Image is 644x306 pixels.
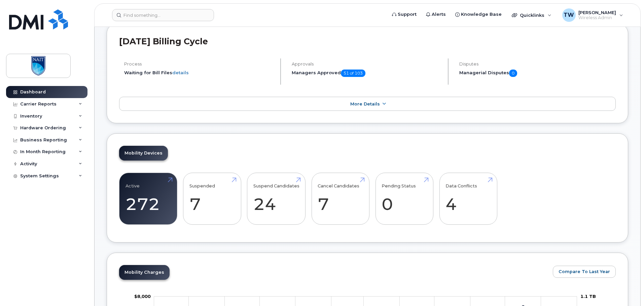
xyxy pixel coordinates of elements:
span: [PERSON_NAME] [578,10,616,15]
a: Support [387,8,421,21]
tspan: 1.1 TB [580,294,596,299]
span: Alerts [432,11,446,18]
span: Wireless Admin [578,15,616,20]
span: More Details [350,101,380,106]
a: Alerts [421,8,451,21]
h5: Managers Approved [292,70,442,77]
a: Knowledge Base [451,8,506,21]
a: Mobility Devices [119,146,168,161]
span: Compare To Last Year [559,268,610,275]
a: Active 272 [126,177,171,221]
span: 51 of 103 [341,70,365,77]
a: Suspend Candidates 24 [253,177,299,221]
div: Troy Watson [558,8,628,22]
h4: Process [124,61,275,67]
h4: Disputes [459,61,616,67]
div: Quicklinks [507,8,556,22]
a: Cancel Candidates 7 [318,177,363,221]
span: Quicklinks [520,12,544,18]
span: Support [398,11,417,18]
h2: [DATE] Billing Cycle [119,36,616,46]
a: Data Conflicts 4 [445,177,491,221]
a: Mobility Charges [119,265,170,280]
button: Compare To Last Year [553,266,616,278]
li: Waiting for Bill Files [124,70,275,76]
span: 0 [509,70,517,77]
span: TW [564,11,574,19]
input: Find something... [112,9,214,21]
tspan: $8,000 [134,294,151,299]
a: Pending Status 0 [382,177,427,221]
span: Knowledge Base [461,11,502,18]
a: Suspended 7 [189,177,235,221]
a: details [172,70,189,75]
g: $0 [134,294,151,299]
h5: Managerial Disputes [459,70,616,77]
h4: Approvals [292,61,442,67]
